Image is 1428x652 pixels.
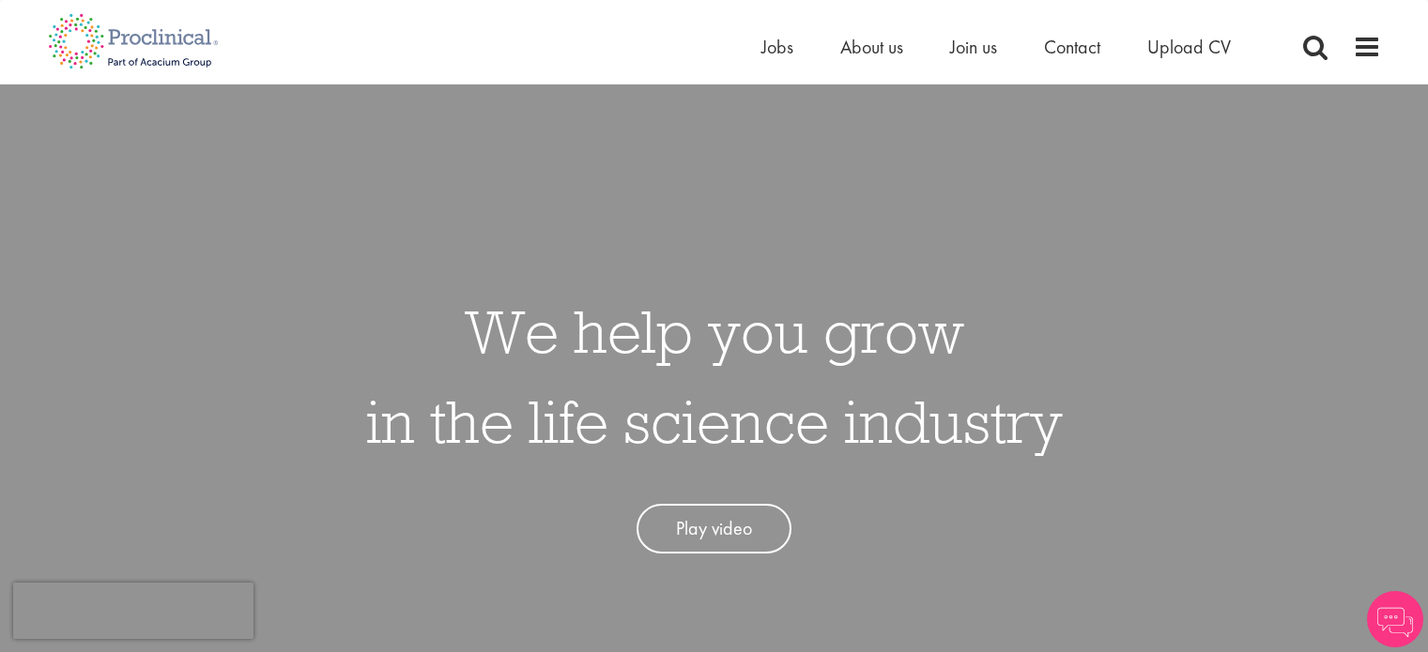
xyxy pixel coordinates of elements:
[761,35,793,59] a: Jobs
[1367,591,1423,647] img: Chatbot
[366,286,1063,466] h1: We help you grow in the life science industry
[637,504,791,553] a: Play video
[840,35,903,59] a: About us
[950,35,997,59] a: Join us
[1147,35,1231,59] a: Upload CV
[1044,35,1100,59] a: Contact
